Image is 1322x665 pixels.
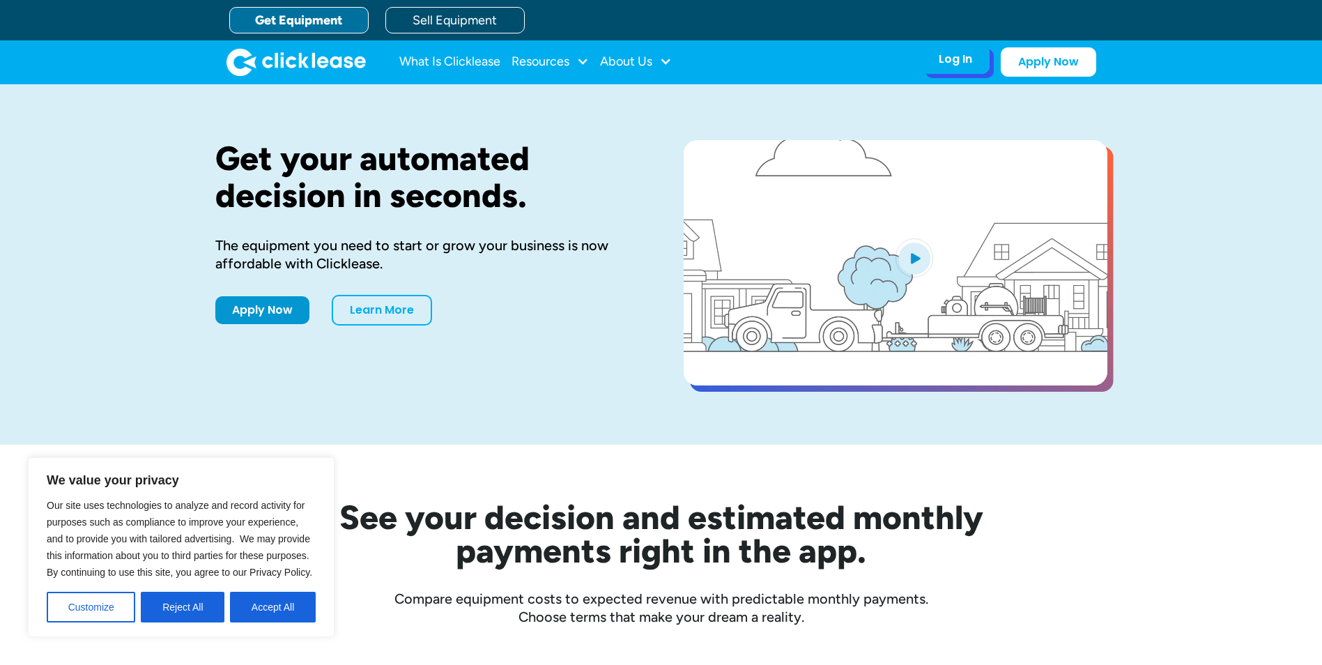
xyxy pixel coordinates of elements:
a: Get Equipment [229,7,369,33]
h1: Get your automated decision in seconds. [215,140,639,214]
a: open lightbox [684,140,1107,385]
img: Blue play button logo on a light blue circular background [896,238,933,277]
a: Apply Now [215,296,309,324]
div: Compare equipment costs to expected revenue with predictable monthly payments. Choose terms that ... [215,590,1107,626]
div: We value your privacy [28,457,335,637]
div: About Us [600,48,672,76]
a: Sell Equipment [385,7,525,33]
button: Reject All [141,592,224,622]
div: Log In [939,52,972,66]
button: Accept All [230,592,316,622]
a: Apply Now [1001,47,1096,77]
div: The equipment you need to start or grow your business is now affordable with Clicklease. [215,236,639,273]
p: We value your privacy [47,472,316,489]
a: home [226,48,366,76]
h2: See your decision and estimated monthly payments right in the app. [271,500,1052,567]
img: Clicklease logo [226,48,366,76]
div: Resources [512,48,589,76]
a: What Is Clicklease [399,48,500,76]
button: Customize [47,592,135,622]
span: Our site uses technologies to analyze and record activity for purposes such as compliance to impr... [47,500,312,578]
a: Learn More [332,295,432,326]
